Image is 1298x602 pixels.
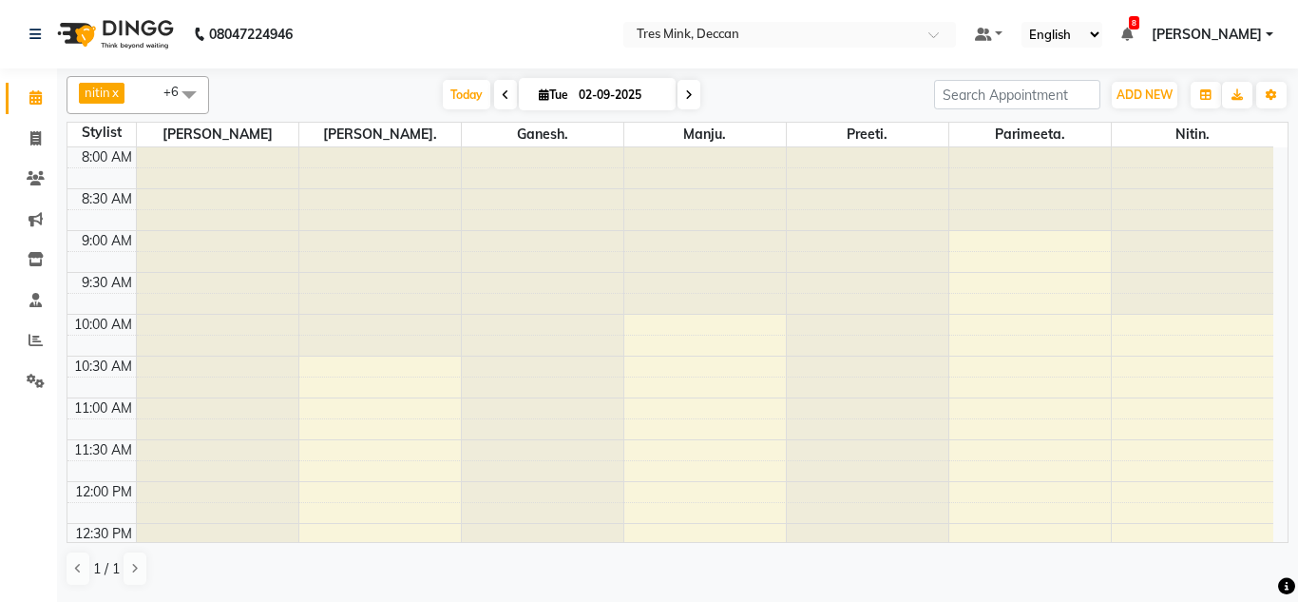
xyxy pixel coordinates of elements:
[71,524,136,544] div: 12:30 PM
[534,87,573,102] span: Tue
[85,85,110,100] span: nitin
[1152,25,1262,45] span: [PERSON_NAME]
[934,80,1100,109] input: Search Appointment
[209,8,293,61] b: 08047224946
[163,84,193,99] span: +6
[78,231,136,251] div: 9:00 AM
[787,123,948,146] span: Preeti.
[1112,123,1274,146] span: Nitin.
[78,147,136,167] div: 8:00 AM
[443,80,490,109] span: Today
[70,357,136,377] div: 10:30 AM
[110,85,119,100] a: x
[70,440,136,460] div: 11:30 AM
[1117,87,1173,102] span: ADD NEW
[48,8,179,61] img: logo
[137,123,298,146] span: [PERSON_NAME]
[78,189,136,209] div: 8:30 AM
[1121,26,1133,43] a: 8
[1112,82,1177,108] button: ADD NEW
[70,398,136,418] div: 11:00 AM
[71,482,136,502] div: 12:00 PM
[624,123,786,146] span: Manju.
[299,123,461,146] span: [PERSON_NAME].
[462,123,623,146] span: Ganesh.
[78,273,136,293] div: 9:30 AM
[67,123,136,143] div: Stylist
[93,559,120,579] span: 1 / 1
[70,315,136,335] div: 10:00 AM
[573,81,668,109] input: 2025-09-02
[949,123,1111,146] span: Parimeeta.
[1129,16,1139,29] span: 8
